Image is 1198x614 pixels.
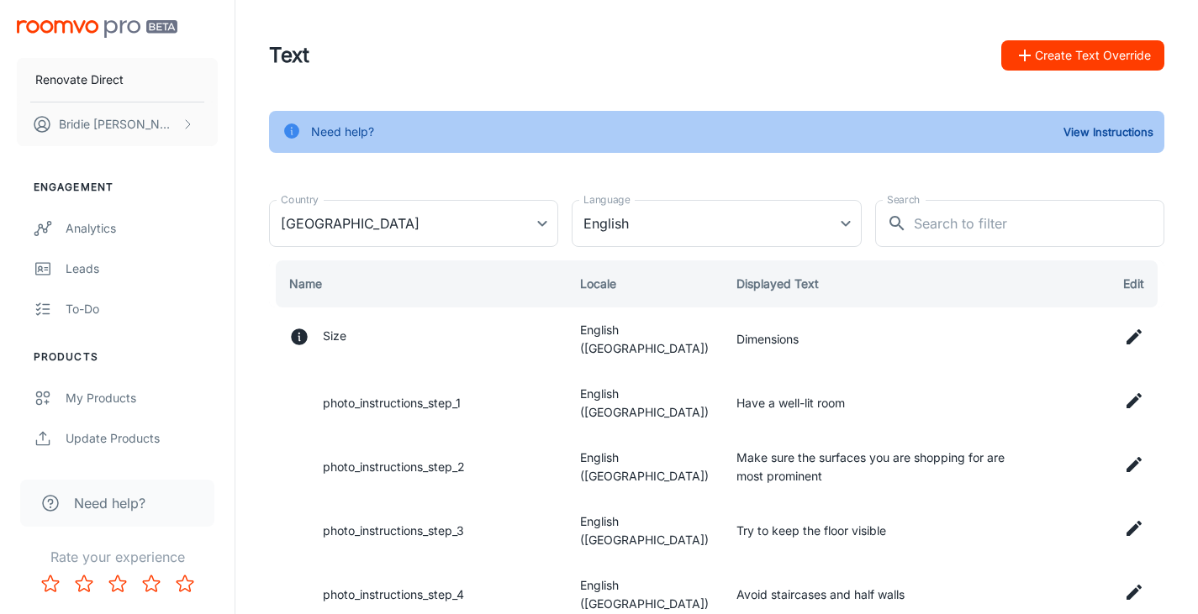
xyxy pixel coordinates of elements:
button: Rate 3 star [101,567,135,601]
p: photo_instructions_step_2 [323,458,465,476]
div: To-do [66,300,218,318]
div: [GEOGRAPHIC_DATA] [269,200,558,247]
label: Language [583,192,631,207]
label: Country [281,192,319,207]
td: English ([GEOGRAPHIC_DATA]) [567,499,723,563]
img: Roomvo PRO Beta [17,20,177,38]
td: English ([GEOGRAPHIC_DATA]) [567,307,723,371]
button: Rate 2 star [67,567,101,601]
p: photo_instructions_step_3 [323,522,464,540]
div: Update Products [66,429,218,448]
p: Size [323,327,346,352]
td: Dimensions [723,307,1021,371]
td: English ([GEOGRAPHIC_DATA]) [567,371,723,435]
th: Displayed Text [723,260,1021,307]
p: Renovate Direct [35,71,124,89]
p: Bridie [PERSON_NAME] [59,115,177,134]
th: Edit [1021,260,1165,307]
input: Search to filter [914,200,1164,247]
button: Rate 5 star [168,567,202,601]
div: Leads [66,260,218,278]
span: Need help? [74,493,145,513]
button: Bridie [PERSON_NAME] [17,102,218,146]
button: Rate 4 star [135,567,168,601]
td: Make sure the surfaces you are shopping for are most prominent [723,435,1021,499]
svg: Label indicating the current size [289,327,309,347]
button: View Instructions [1059,119,1158,144]
button: Renovate Direct [17,58,218,102]
label: Search [887,192,920,207]
div: My Products [66,389,218,407]
button: Rate 1 star [34,567,67,601]
button: Create Text Override [1001,40,1164,71]
p: Rate your experience [13,547,221,567]
td: Have a well-lit room [723,371,1021,435]
div: Need help? [311,116,374,148]
p: photo_instructions_step_4 [323,585,464,604]
div: Analytics [66,219,218,238]
th: Name [269,260,567,307]
h1: Text [269,40,309,71]
th: Locale [567,260,723,307]
div: English [572,200,861,247]
td: English ([GEOGRAPHIC_DATA]) [567,435,723,499]
td: Try to keep the floor visible [723,499,1021,563]
p: photo_instructions_step_1 [323,394,461,412]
